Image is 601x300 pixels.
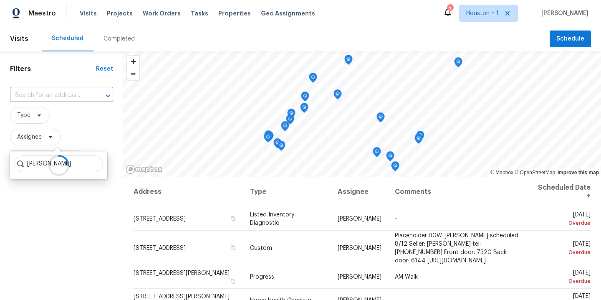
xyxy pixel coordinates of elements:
span: Visits [10,30,28,48]
span: [STREET_ADDRESS] [134,216,186,222]
h1: Filters [10,65,96,73]
div: Completed [104,35,135,43]
div: Map marker [273,138,282,151]
span: Geo Assignments [261,9,315,18]
a: OpenStreetMap [515,170,555,175]
a: Mapbox [490,170,513,175]
span: [STREET_ADDRESS] [134,245,186,251]
div: Map marker [264,130,273,143]
span: Work Orders [143,9,181,18]
span: - [395,216,397,222]
div: Map marker [309,73,317,86]
span: Tasks [191,10,208,16]
div: Map marker [301,92,309,104]
div: Map marker [376,112,385,125]
div: Map marker [300,103,308,116]
div: Map marker [277,141,285,154]
th: Comments [388,177,525,207]
div: Map marker [281,121,289,134]
span: [DATE] [533,212,591,227]
span: [PERSON_NAME] [538,9,588,18]
span: Visits [80,9,97,18]
th: Address [133,177,243,207]
span: [PERSON_NAME] [338,274,381,280]
div: Overdue [533,219,591,227]
div: Map marker [287,109,295,122]
button: Schedule [550,31,591,48]
button: Open [102,90,114,102]
span: [PERSON_NAME] [338,216,381,222]
span: Assignee [17,133,42,141]
div: Scheduled [52,34,83,43]
div: Map marker [264,132,272,145]
span: Listed Inventory Diagnostic [250,212,294,226]
button: Copy Address [229,277,237,285]
span: Schedule [556,34,584,44]
div: Map marker [344,55,353,68]
span: Maestro [28,9,56,18]
span: Progress [250,274,274,280]
span: AM Walk [395,274,418,280]
div: Map marker [391,161,399,174]
th: Type [243,177,331,207]
span: Houston + 1 [466,9,499,18]
button: Copy Address [229,244,237,251]
div: Map marker [265,131,274,144]
span: [DATE] [533,241,591,256]
div: Overdue [533,277,591,285]
div: Overdue [533,248,591,256]
div: Map marker [454,57,462,70]
div: Map marker [386,151,394,164]
div: Map marker [333,89,342,102]
span: [PERSON_NAME] [338,245,381,251]
button: Zoom out [127,68,139,80]
span: [STREET_ADDRESS][PERSON_NAME] [134,294,230,300]
span: Projects [107,9,133,18]
span: [STREET_ADDRESS][PERSON_NAME] [134,270,230,276]
div: Map marker [286,114,294,127]
input: Search for an address... [10,89,90,102]
button: Zoom in [127,56,139,68]
span: Type [17,111,30,119]
a: Mapbox homepage [126,165,162,174]
span: Custom [250,245,272,251]
div: Map marker [373,147,381,160]
span: Properties [218,9,251,18]
div: 7 [447,5,453,13]
span: [DATE] [533,270,591,285]
a: Improve this map [558,170,599,175]
div: Reset [96,65,113,73]
th: Scheduled Date ↑ [526,177,591,207]
th: Assignee [331,177,388,207]
span: Placeholder D0W. [PERSON_NAME] scheduled 8/12 Seller: [PERSON_NAME] tel:[PHONE_NUMBER] Front door... [395,232,518,263]
div: Map marker [414,134,423,147]
div: Map marker [416,131,424,144]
